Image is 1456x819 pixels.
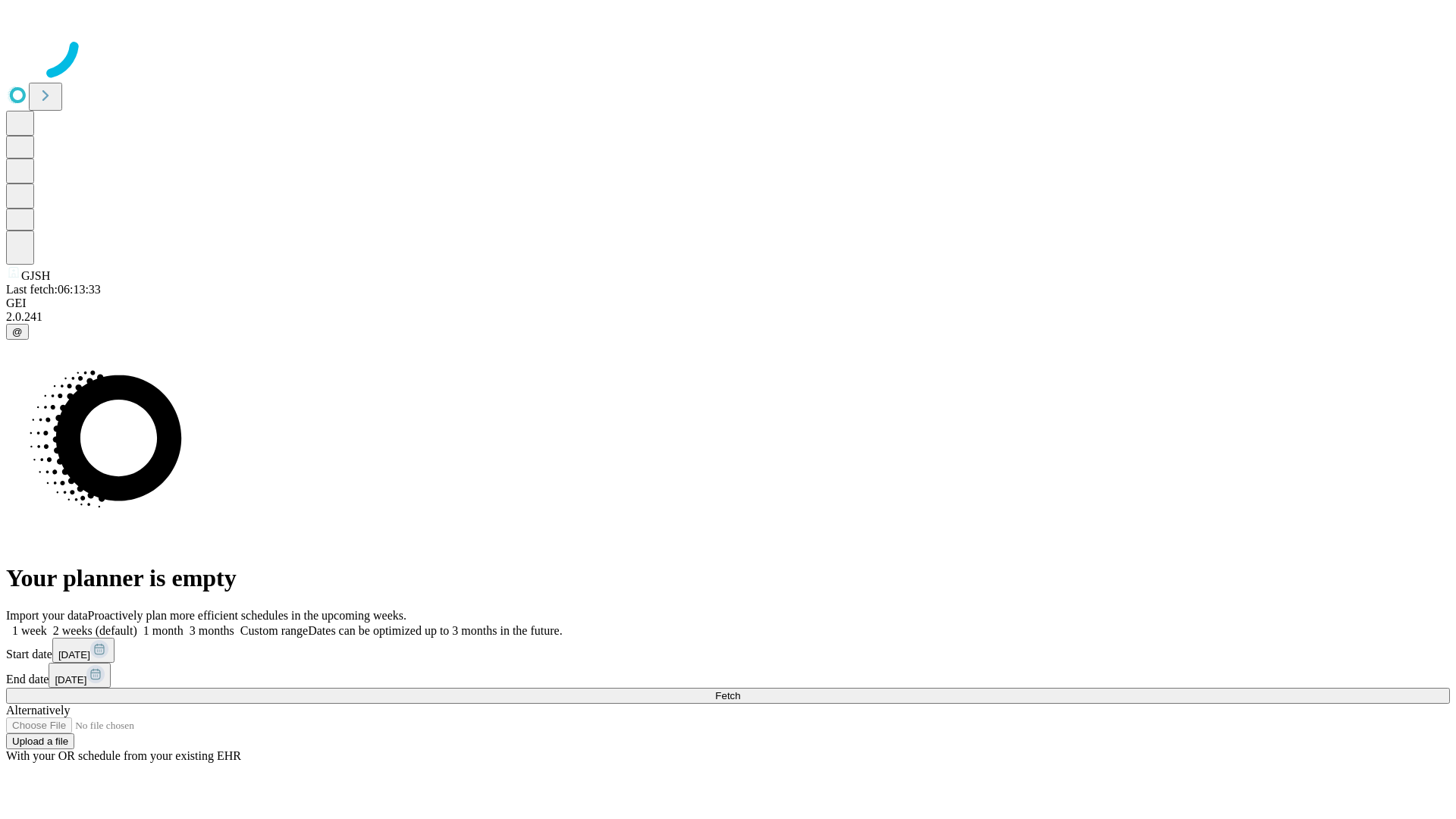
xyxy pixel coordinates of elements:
[6,749,241,762] span: With your OR schedule from your existing EHR
[6,283,101,296] span: Last fetch: 06:13:33
[21,269,50,282] span: GJSH
[6,663,1450,688] div: End date
[6,733,74,749] button: Upload a file
[240,624,308,637] span: Custom range
[6,638,1450,663] div: Start date
[52,638,115,663] button: [DATE]
[6,297,1450,310] div: GEI
[12,326,23,337] span: @
[143,624,184,637] span: 1 month
[715,690,740,701] span: Fetch
[6,310,1450,324] div: 2.0.241
[308,624,562,637] span: Dates can be optimized up to 3 months in the future.
[58,649,90,661] span: [DATE]
[6,688,1450,704] button: Fetch
[55,674,86,686] span: [DATE]
[6,324,29,340] button: @
[88,609,406,622] span: Proactively plan more efficient schedules in the upcoming weeks.
[6,704,70,717] span: Alternatively
[53,624,137,637] span: 2 weeks (default)
[6,564,1450,592] h1: Your planner is empty
[190,624,234,637] span: 3 months
[12,624,47,637] span: 1 week
[6,609,88,622] span: Import your data
[49,663,111,688] button: [DATE]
